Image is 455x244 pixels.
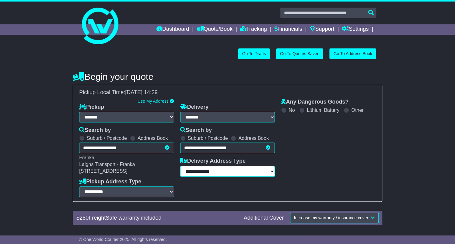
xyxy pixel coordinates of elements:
[241,215,287,221] div: Additional Cover
[281,99,348,105] label: Any Dangerous Goods?
[197,24,233,35] a: Quote/Book
[180,104,208,111] label: Delivery
[73,215,240,221] div: $ FreightSafe warranty included
[329,48,376,59] a: Go To Address Book
[87,135,127,141] label: Suburb / Postcode
[125,89,158,95] span: [DATE] 14:29
[138,135,168,141] label: Address Book
[238,135,269,141] label: Address Book
[79,104,104,111] label: Pickup
[79,215,89,221] span: 250
[79,179,141,185] label: Pickup Address Type
[76,89,379,96] div: Pickup Local Time:
[276,48,324,59] a: Go To Quotes Saved
[351,107,363,113] label: Other
[188,135,228,141] label: Suburb / Postcode
[79,168,127,174] span: [STREET_ADDRESS]
[156,24,189,35] a: Dashboard
[73,72,382,82] h4: Begin your quote
[310,24,334,35] a: Support
[79,237,167,242] span: © One World Courier 2025. All rights reserved.
[79,127,111,134] label: Search by
[290,213,379,223] button: Increase my warranty / insurance cover
[342,24,369,35] a: Settings
[289,107,295,113] label: No
[294,215,368,220] span: Increase my warranty / insurance cover
[240,24,267,35] a: Tracking
[238,48,270,59] a: Go To Drafts
[79,162,135,167] span: Laigns Transport - Franka
[275,24,302,35] a: Financials
[180,127,212,134] label: Search by
[138,99,169,104] a: Use My Address
[180,158,246,164] label: Delivery Address Type
[79,155,94,160] span: Franka
[307,107,339,113] label: Lithium Battery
